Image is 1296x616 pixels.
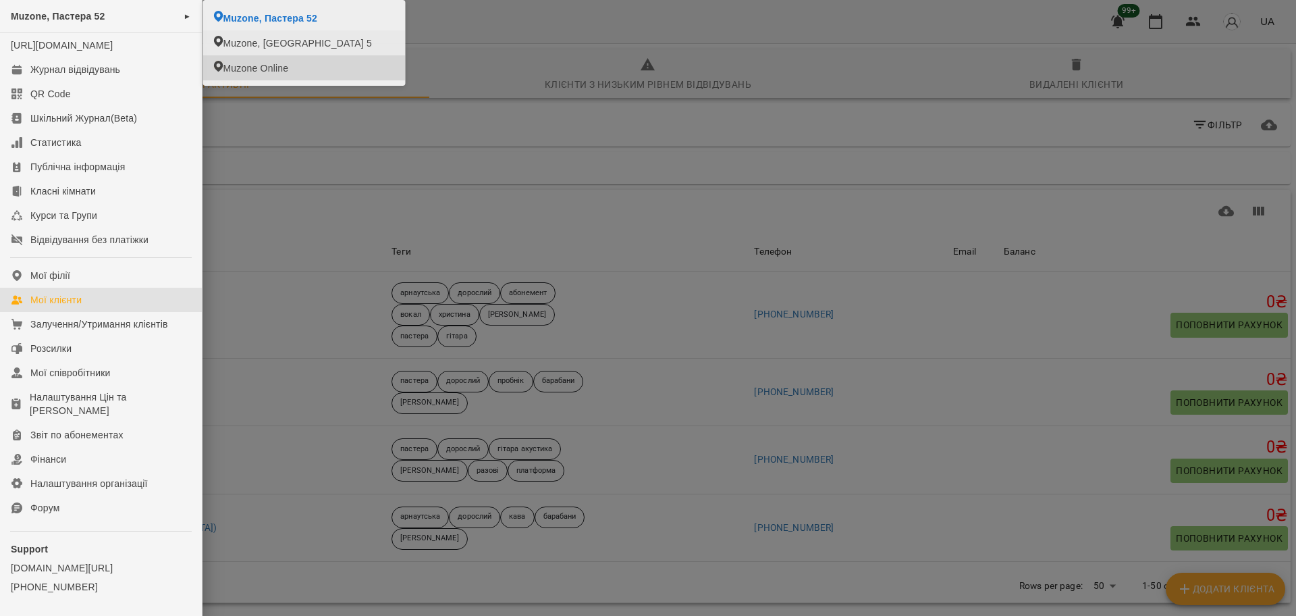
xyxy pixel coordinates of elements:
[11,11,105,22] span: Muzone, Пастера 52
[30,63,120,76] div: Журнал відвідувань
[30,477,148,490] div: Налаштування організації
[30,184,96,198] div: Класні кімнати
[30,233,148,247] div: Відвідування без платіжки
[30,366,111,380] div: Мої співробітники
[30,111,137,125] div: Шкільний Журнал(Beta)
[30,160,125,174] div: Публічна інформація
[30,87,71,101] div: QR Code
[30,428,124,442] div: Звіт по абонементах
[30,453,66,466] div: Фінанси
[30,293,82,307] div: Мої клієнти
[223,61,288,75] span: Muzone Online
[184,11,191,22] span: ►
[11,542,191,556] p: Support
[223,36,371,50] span: Muzone, [GEOGRAPHIC_DATA] 5
[30,317,168,331] div: Залучення/Утримання клієнтів
[11,40,113,51] a: [URL][DOMAIN_NAME]
[30,269,70,282] div: Мої філії
[223,11,317,25] span: Muzone, Пастера 52
[30,209,97,222] div: Курси та Групи
[11,561,191,575] a: [DOMAIN_NAME][URL]
[11,580,191,594] a: [PHONE_NUMBER]
[30,390,191,417] div: Налаштування Цін та [PERSON_NAME]
[30,501,60,515] div: Форум
[30,342,72,355] div: Розсилки
[30,136,82,149] div: Статистика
